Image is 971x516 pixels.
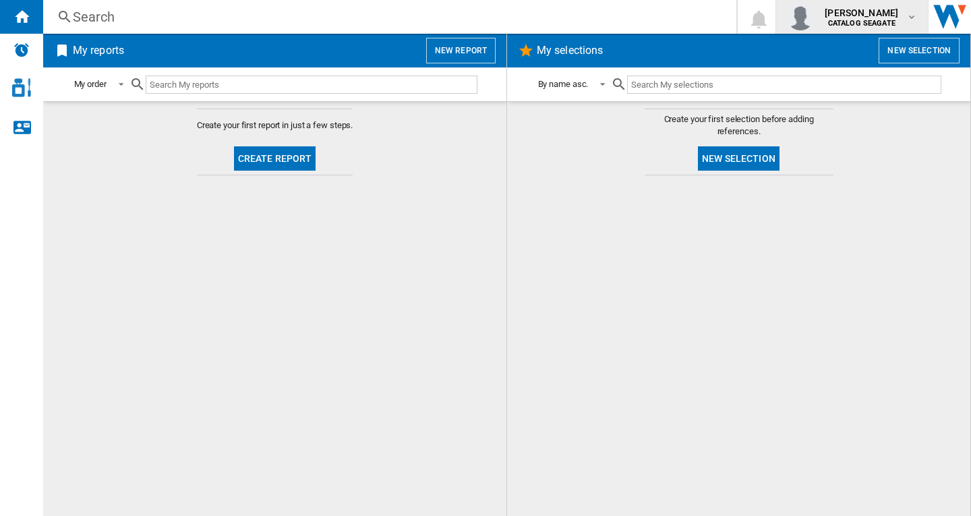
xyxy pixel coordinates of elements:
[70,38,127,63] h2: My reports
[787,3,814,30] img: profile.jpg
[73,7,701,26] div: Search
[879,38,960,63] button: New selection
[538,79,589,89] div: By name asc.
[828,19,895,28] b: CATALOG SEAGATE
[698,146,779,171] button: New selection
[627,76,941,94] input: Search My selections
[146,76,477,94] input: Search My reports
[12,78,31,97] img: cosmetic-logo.svg
[426,38,496,63] button: New report
[74,79,107,89] div: My order
[234,146,316,171] button: Create report
[825,6,898,20] span: [PERSON_NAME]
[645,113,833,138] span: Create your first selection before adding references.
[197,119,353,132] span: Create your first report in just a few steps.
[534,38,606,63] h2: My selections
[13,42,30,58] img: alerts-logo.svg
